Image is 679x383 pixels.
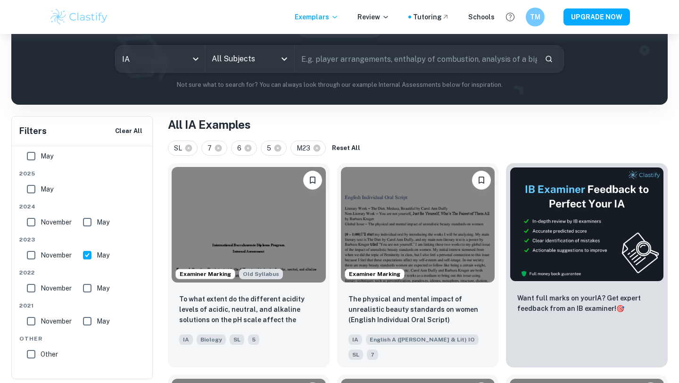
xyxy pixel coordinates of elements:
span: 5 [248,334,259,345]
span: 2024 [19,202,146,211]
span: 2025 [19,169,146,178]
span: Old Syllabus [239,269,283,279]
p: Exemplars [295,12,339,22]
span: May [97,316,109,326]
div: M23 [290,141,326,156]
div: SL [168,141,198,156]
span: IA [348,334,362,345]
div: 5 [261,141,287,156]
span: Other [41,349,58,359]
span: May [41,151,53,161]
span: SL [174,143,186,153]
button: Help and Feedback [502,9,518,25]
h6: TM [530,12,541,22]
p: To what extent do the different acidity levels of acidic, neutral, and alkaline solutions on the ... [179,294,318,326]
input: E.g. player arrangements, enthalpy of combustion, analysis of a big city... [295,46,537,72]
div: 7 [201,141,227,156]
span: 2023 [19,235,146,244]
h1: All IA Examples [168,116,668,133]
button: Open [278,52,291,66]
span: Other [19,334,146,343]
div: Starting from the May 2025 session, the Biology IA requirements have changed. It's OK to refer to... [239,269,283,279]
a: Tutoring [413,12,449,22]
span: May [97,217,109,227]
img: English A (Lang & Lit) IO IA example thumbnail: The physical and mental impact of unreal [341,167,495,283]
button: Bookmark [303,171,322,190]
p: Review [357,12,389,22]
span: M23 [297,143,315,153]
span: 🎯 [616,305,624,312]
button: Bookmark [472,171,491,190]
a: Examiner MarkingBookmarkThe physical and mental impact of unrealistic beauty standards on women (... [337,163,499,367]
span: SL [348,350,363,360]
span: Examiner Marking [176,270,235,278]
a: Schools [468,12,495,22]
button: UPGRADE NOW [563,8,630,25]
img: Thumbnail [510,167,664,282]
span: IA [179,334,193,345]
span: 2021 [19,301,146,310]
h6: Filters [19,125,47,138]
div: 6 [231,141,257,156]
button: Clear All [113,124,145,138]
p: Want full marks on your IA ? Get expert feedback from an IB examiner! [517,293,656,314]
a: ThumbnailWant full marks on yourIA? Get expert feedback from an IB examiner! [506,163,668,367]
span: November [41,217,72,227]
span: English A ([PERSON_NAME] & Lit) IO [366,334,479,345]
p: The physical and mental impact of unrealistic beauty standards on women (English Individual Oral ... [348,294,488,325]
span: 7 [367,350,378,360]
span: May [97,250,109,260]
span: November [41,250,72,260]
span: November [41,316,72,326]
span: 7 [207,143,216,153]
span: May [41,184,53,194]
button: TM [526,8,545,26]
span: May [97,283,109,293]
img: Biology IA example thumbnail: To what extent do the different acidity [172,167,326,283]
span: Biology [197,334,226,345]
span: 6 [237,143,246,153]
button: Search [541,51,557,67]
span: 5 [267,143,275,153]
a: Examiner MarkingStarting from the May 2025 session, the Biology IA requirements have changed. It'... [168,163,330,367]
span: SL [230,334,244,345]
span: 2022 [19,268,146,277]
p: Not sure what to search for? You can always look through our example Internal Assessments below f... [19,80,660,90]
img: Clastify logo [49,8,109,26]
span: November [41,283,72,293]
button: Reset All [330,141,363,155]
span: Examiner Marking [345,270,404,278]
div: IA [116,46,205,72]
